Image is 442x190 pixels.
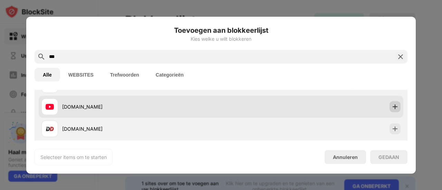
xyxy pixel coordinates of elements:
div: [DOMAIN_NAME] [62,125,221,132]
button: WEBSITES [60,68,102,81]
div: [DOMAIN_NAME] [62,103,221,110]
button: Trefwoorden [102,68,147,81]
button: Categorieën [147,68,192,81]
img: favicons [46,124,54,133]
button: Alle [35,68,60,81]
div: Annuleren [333,154,358,160]
div: Kies welke u wilt blokkeren [35,36,407,41]
img: favicons [46,102,54,111]
img: search-close [396,52,405,61]
div: Selecteer items om te starten [40,153,107,160]
img: search.svg [37,52,46,61]
h6: Toevoegen aan blokkeerlijst [35,25,407,35]
div: GEDAAN [378,154,399,160]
